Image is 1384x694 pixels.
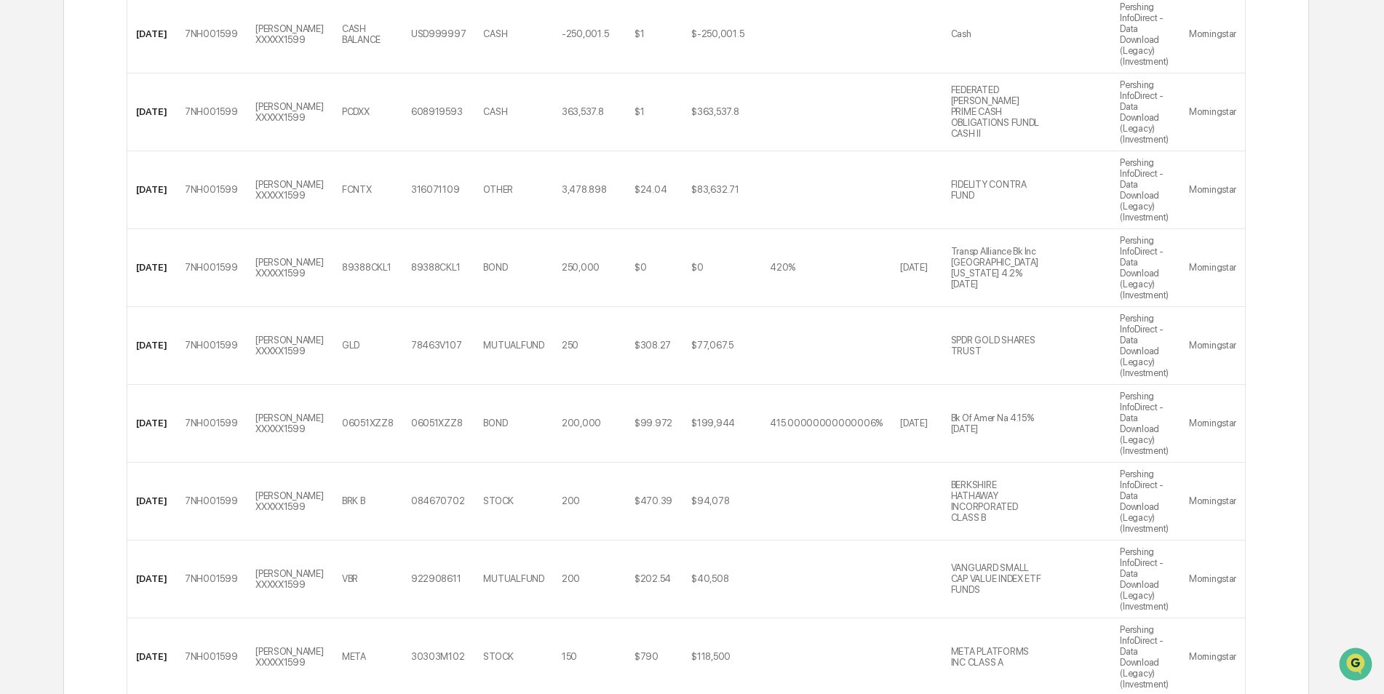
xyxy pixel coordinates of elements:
[333,229,402,307] td: 89388CKL1
[176,229,247,307] td: 7NH001599
[103,246,176,258] a: Powered byPylon
[127,541,176,618] td: [DATE]
[683,541,761,618] td: $40,508
[15,212,26,224] div: 🔎
[626,541,683,618] td: $202.54
[626,307,683,385] td: $308.27
[474,151,552,229] td: OTHER
[683,463,761,541] td: $94,078
[127,463,176,541] td: [DATE]
[1111,541,1180,618] td: Pershing InfoDirect - Data Download (Legacy) (Investment)
[891,229,942,307] td: [DATE]
[1111,229,1180,307] td: Pershing InfoDirect - Data Download (Legacy) (Investment)
[333,307,402,385] td: GLD
[942,463,1051,541] td: BERKSHIRE HATHAWAY INCORPORATED CLASS B
[333,151,402,229] td: FCNTX
[402,385,475,463] td: 06051XZZ8
[15,111,41,137] img: 1746055101610-c473b297-6a78-478c-a979-82029cc54cd1
[626,229,683,307] td: $0
[942,541,1051,618] td: VANGUARD SMALL CAP VALUE INDEX ETF FUNDS
[9,205,98,231] a: 🔎Data Lookup
[553,463,626,541] td: 200
[333,541,402,618] td: VBR
[247,541,333,618] td: [PERSON_NAME] XXXXX1599
[247,307,333,385] td: [PERSON_NAME] XXXXX1599
[474,73,552,151] td: CASH
[106,185,117,196] div: 🗄️
[402,229,475,307] td: 89388CKL1
[402,73,475,151] td: 608919593
[1180,151,1245,229] td: Morningstar
[176,463,247,541] td: 7NH001599
[127,307,176,385] td: [DATE]
[1337,646,1377,685] iframe: Open customer support
[683,307,761,385] td: $77,067.5
[683,385,761,463] td: $199,944
[942,151,1051,229] td: FIDELITY CONTRA FUND
[247,151,333,229] td: [PERSON_NAME] XXXXX1599
[942,307,1051,385] td: SPDR GOLD SHARES TRUST
[1180,307,1245,385] td: Morningstar
[145,247,176,258] span: Pylon
[1111,151,1180,229] td: Pershing InfoDirect - Data Download (Legacy) (Investment)
[474,229,552,307] td: BOND
[474,307,552,385] td: MUTUALFUND
[127,151,176,229] td: [DATE]
[553,151,626,229] td: 3,478.898
[683,151,761,229] td: $83,632.71
[1111,73,1180,151] td: Pershing InfoDirect - Data Download (Legacy) (Investment)
[15,31,265,54] p: How can we help?
[1180,463,1245,541] td: Morningstar
[1111,463,1180,541] td: Pershing InfoDirect - Data Download (Legacy) (Investment)
[942,229,1051,307] td: Transp Alliance Bk Inc [GEOGRAPHIC_DATA][US_STATE] 4.2% [DATE]
[1111,307,1180,385] td: Pershing InfoDirect - Data Download (Legacy) (Investment)
[9,178,100,204] a: 🖐️Preclearance
[15,185,26,196] div: 🖐️
[100,178,186,204] a: 🗄️Attestations
[127,229,176,307] td: [DATE]
[761,385,891,463] td: 415.00000000000006%
[683,229,761,307] td: $0
[29,183,94,198] span: Preclearance
[247,116,265,133] button: Start new chat
[1180,229,1245,307] td: Morningstar
[891,385,942,463] td: [DATE]
[683,73,761,151] td: $363,537.8
[1111,385,1180,463] td: Pershing InfoDirect - Data Download (Legacy) (Investment)
[402,541,475,618] td: 922908611
[474,385,552,463] td: BOND
[176,385,247,463] td: 7NH001599
[120,183,180,198] span: Attestations
[402,151,475,229] td: 316071109
[553,541,626,618] td: 200
[474,541,552,618] td: MUTUALFUND
[176,541,247,618] td: 7NH001599
[1180,385,1245,463] td: Morningstar
[247,229,333,307] td: [PERSON_NAME] XXXXX1599
[127,385,176,463] td: [DATE]
[127,73,176,151] td: [DATE]
[333,73,402,151] td: PCDXX
[942,73,1051,151] td: FEDERATED [PERSON_NAME] PRIME CASH OBLIGATIONS FUNDL CASH II
[49,111,239,126] div: Start new chat
[626,151,683,229] td: $24.04
[176,151,247,229] td: 7NH001599
[626,385,683,463] td: $99.972
[553,73,626,151] td: 363,537.8
[247,73,333,151] td: [PERSON_NAME] XXXXX1599
[247,463,333,541] td: [PERSON_NAME] XXXXX1599
[333,463,402,541] td: BRK B
[553,385,626,463] td: 200,000
[942,385,1051,463] td: Bk Of Amer Na 4.15% [DATE]
[49,126,184,137] div: We're available if you need us!
[553,229,626,307] td: 250,000
[29,211,92,226] span: Data Lookup
[1180,541,1245,618] td: Morningstar
[474,463,552,541] td: STOCK
[176,307,247,385] td: 7NH001599
[247,385,333,463] td: [PERSON_NAME] XXXXX1599
[626,73,683,151] td: $1
[402,463,475,541] td: 084670702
